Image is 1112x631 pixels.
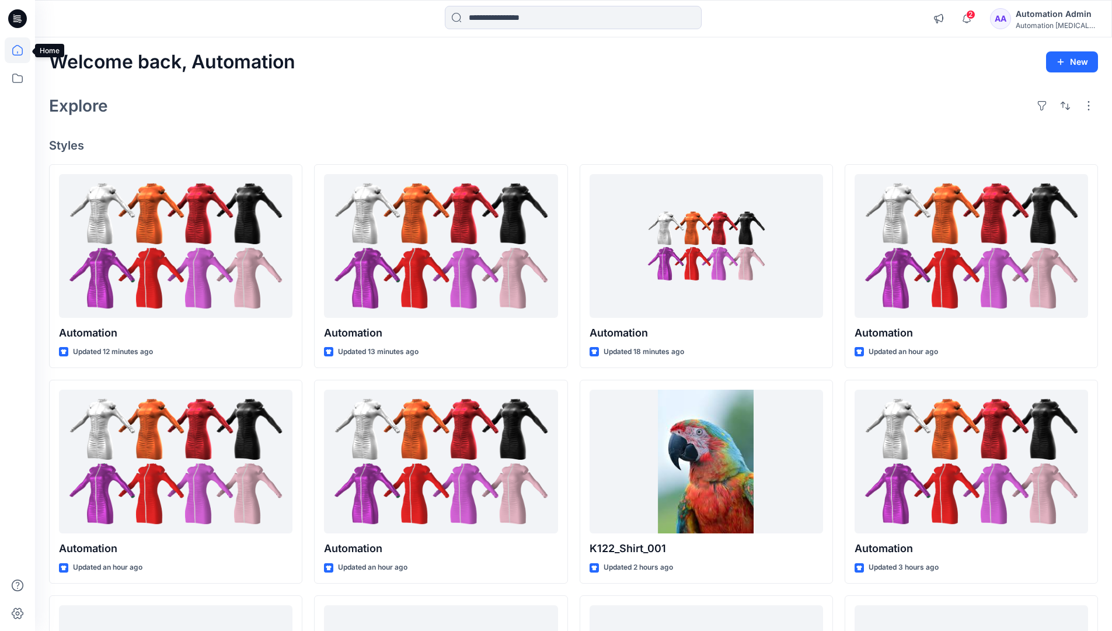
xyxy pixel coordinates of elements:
span: 2 [966,10,975,19]
a: Automation [59,390,292,534]
a: Automation [590,174,823,318]
p: Automation [324,325,557,341]
p: Updated an hour ago [869,346,938,358]
a: Automation [855,390,1088,534]
p: Updated 13 minutes ago [338,346,419,358]
p: Automation [855,325,1088,341]
a: Automation [324,390,557,534]
p: Updated 3 hours ago [869,561,939,574]
p: Automation [324,540,557,557]
a: Automation [59,174,292,318]
div: Automation Admin [1016,7,1097,21]
a: Automation [324,174,557,318]
p: K122_Shirt_001 [590,540,823,557]
h2: Explore [49,96,108,115]
p: Updated 12 minutes ago [73,346,153,358]
p: Automation [59,325,292,341]
p: Updated an hour ago [73,561,142,574]
h4: Styles [49,138,1098,152]
a: K122_Shirt_001 [590,390,823,534]
h2: Welcome back, Automation [49,51,295,73]
p: Automation [59,540,292,557]
a: Automation [855,174,1088,318]
div: Automation [MEDICAL_DATA]... [1016,21,1097,30]
p: Updated 2 hours ago [604,561,673,574]
p: Automation [590,325,823,341]
p: Automation [855,540,1088,557]
button: New [1046,51,1098,72]
p: Updated 18 minutes ago [604,346,684,358]
p: Updated an hour ago [338,561,407,574]
div: AA [990,8,1011,29]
